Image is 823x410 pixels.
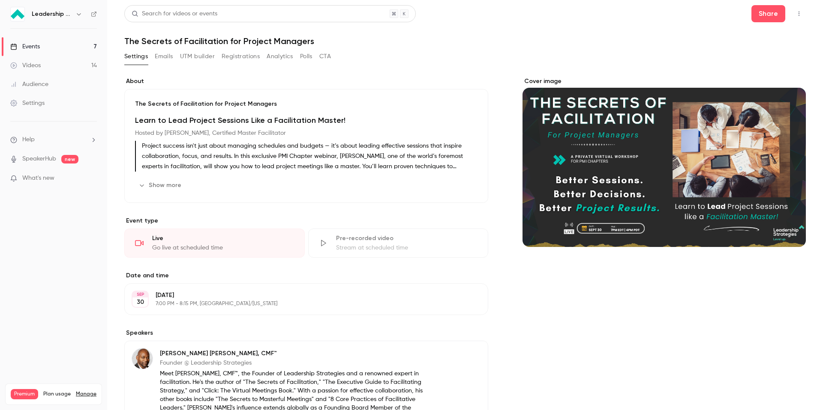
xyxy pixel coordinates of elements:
p: 7:00 PM - 8:15 PM, [GEOGRAPHIC_DATA]/[US_STATE] [156,300,443,307]
div: SEP [132,291,148,297]
span: new [61,155,78,163]
h1: Learn to Lead Project Sessions Like a Facilitation Master! [135,115,478,125]
div: Go live at scheduled time [152,244,294,252]
p: 30 [137,298,144,306]
p: Project success isn't just about managing schedules and budgets — it’s about leading effective se... [142,141,478,172]
p: Founder @ Leadership Strategies [160,359,433,367]
section: Cover image [523,77,806,247]
iframe: Noticeable Trigger [87,175,97,182]
button: Polls [300,50,312,63]
div: Settings [10,99,45,107]
button: Emails [155,50,173,63]
p: [DATE] [156,291,443,300]
label: Speakers [124,329,488,337]
button: CTA [319,50,331,63]
li: help-dropdown-opener [10,135,97,144]
span: What's new [22,174,54,183]
h6: Leadership Strategies - 2025 Webinars [32,10,72,18]
div: Pre-recorded videoStream at scheduled time [308,229,489,258]
span: Help [22,135,35,144]
span: Premium [11,389,38,399]
button: Share [751,5,785,22]
a: Manage [76,391,96,398]
div: Live [152,234,294,243]
a: SpeakerHub [22,154,56,163]
span: Plan usage [43,391,71,398]
label: Date and time [124,271,488,280]
div: Pre-recorded video [336,234,478,243]
p: Event type [124,217,488,225]
h1: The Secrets of Facilitation for Project Managers [124,36,806,46]
button: UTM builder [180,50,215,63]
p: [PERSON_NAME] [PERSON_NAME], CMF™ [160,349,433,358]
div: Audience [10,80,48,89]
div: Search for videos or events [132,9,217,18]
button: Registrations [222,50,260,63]
div: Stream at scheduled time [336,244,478,252]
button: Show more [135,178,186,192]
div: Events [10,42,40,51]
label: About [124,77,488,86]
div: Videos [10,61,41,70]
img: Michael Wilkinson, CMF™ [132,348,153,369]
div: LiveGo live at scheduled time [124,229,305,258]
img: Leadership Strategies - 2025 Webinars [11,7,24,21]
p: The Secrets of Facilitation for Project Managers [135,100,478,108]
button: Settings [124,50,148,63]
button: Analytics [267,50,293,63]
label: Cover image [523,77,806,86]
h6: Hosted by [PERSON_NAME], Certified Master Facilitator [135,129,478,137]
